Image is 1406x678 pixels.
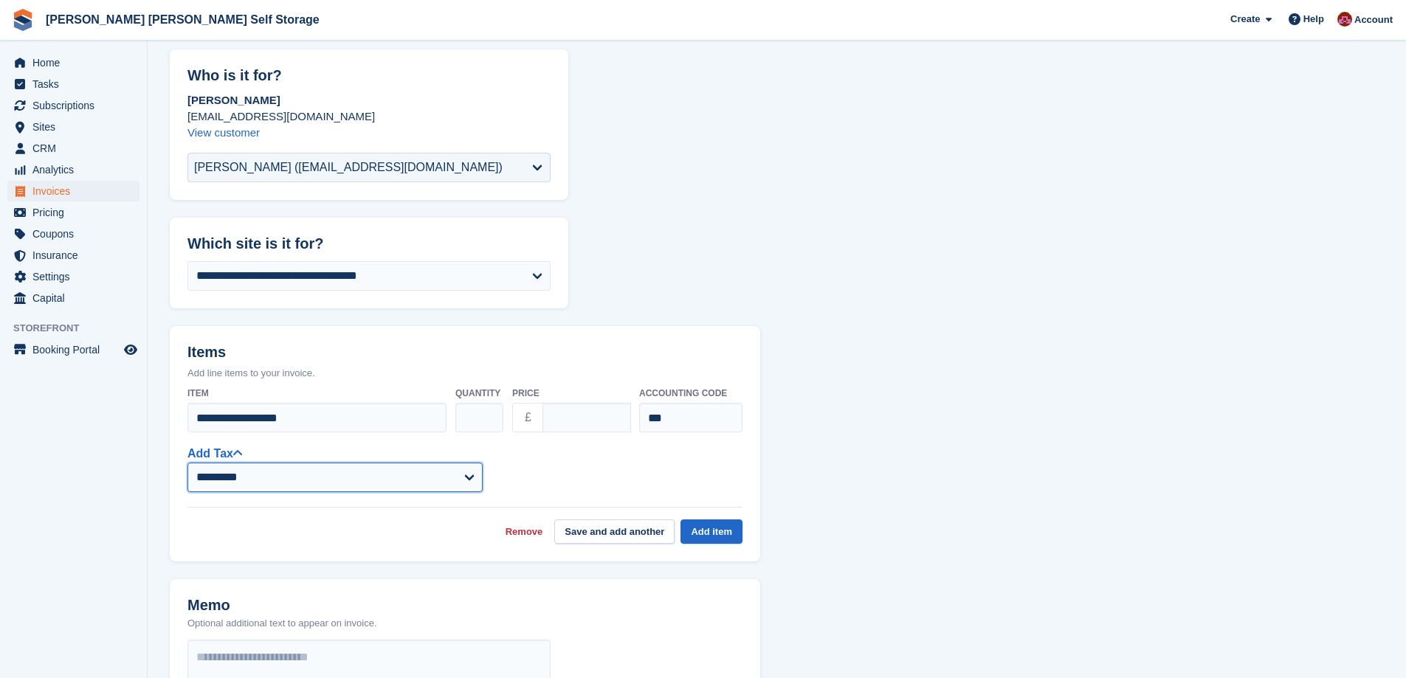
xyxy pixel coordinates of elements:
span: Analytics [32,159,121,180]
span: Create [1230,12,1260,27]
span: Settings [32,266,121,287]
a: Add Tax [187,447,242,460]
span: Invoices [32,181,121,201]
h2: Memo [187,597,377,614]
a: [PERSON_NAME] [PERSON_NAME] Self Storage [40,7,325,32]
span: Storefront [13,321,147,336]
h2: Which site is it for? [187,235,551,252]
a: menu [7,159,139,180]
a: menu [7,266,139,287]
label: Quantity [455,387,503,400]
a: menu [7,74,139,94]
a: menu [7,52,139,73]
span: Sites [32,117,121,137]
p: [EMAIL_ADDRESS][DOMAIN_NAME] [187,108,551,125]
a: Remove [506,525,543,539]
span: Insurance [32,245,121,266]
a: menu [7,339,139,360]
span: Pricing [32,202,121,223]
p: Optional additional text to appear on invoice. [187,616,377,631]
span: Capital [32,288,121,308]
p: Add line items to your invoice. [187,366,742,381]
span: Account [1354,13,1393,27]
a: menu [7,288,139,308]
img: Ben Spickernell [1337,12,1352,27]
p: [PERSON_NAME] [187,92,551,108]
a: menu [7,138,139,159]
a: menu [7,181,139,201]
button: Save and add another [554,519,675,544]
span: Home [32,52,121,73]
span: Help [1303,12,1324,27]
img: stora-icon-8386f47178a22dfd0bd8f6a31ec36ba5ce8667c1dd55bd0f319d3a0aa187defe.svg [12,9,34,31]
a: View customer [187,126,260,139]
div: [PERSON_NAME] ([EMAIL_ADDRESS][DOMAIN_NAME]) [194,159,503,176]
span: Tasks [32,74,121,94]
h2: Who is it for? [187,67,551,84]
label: Price [512,387,630,400]
span: Booking Portal [32,339,121,360]
span: Coupons [32,224,121,244]
label: Item [187,387,447,400]
a: Preview store [122,341,139,359]
span: CRM [32,138,121,159]
label: Accounting code [639,387,742,400]
a: menu [7,117,139,137]
h2: Items [187,344,742,364]
a: menu [7,202,139,223]
a: menu [7,95,139,116]
a: menu [7,224,139,244]
a: menu [7,245,139,266]
button: Add item [680,519,742,544]
span: Subscriptions [32,95,121,116]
